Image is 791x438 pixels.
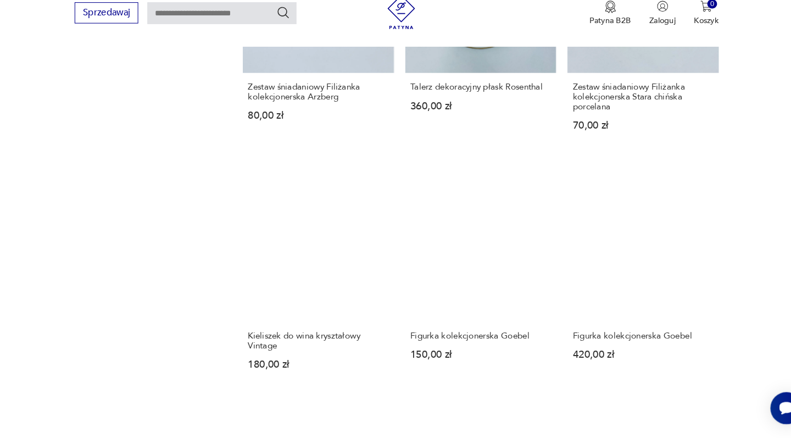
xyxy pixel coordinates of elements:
p: 180,00 zł [253,363,387,372]
h3: Figurka kolekcjonerska Goebel [409,335,543,345]
div: 0 [693,18,703,27]
h3: Talerz dekoracyjny płask Rosenthal [409,97,543,106]
a: Ikona medaluPatyna B2B [581,19,620,43]
iframe: Smartsupp widget button [754,394,784,425]
p: Zaloguj [638,32,663,43]
p: 70,00 zł [564,134,699,143]
h3: Kieliszek do wina kryształowy Vintage [253,335,387,354]
p: 360,00 zł [409,115,543,124]
img: Ikona koszyka [687,19,698,30]
h3: Figurka kolekcjonerska Goebel [564,335,699,345]
p: 150,00 zł [409,353,543,363]
img: Patyna - sklep z meblami i dekoracjami vintage [383,13,416,46]
img: Ikonka użytkownika [645,19,656,30]
a: Figurka kolekcjonerska GoebelFigurka kolekcjonerska Goebel150,00 zł [404,182,548,393]
h3: Zestaw śniadaniowy Filiżanka kolekcjonerska Stara chińska porcelana [564,97,699,125]
a: Figurka kolekcjonerska GoebelFigurka kolekcjonerska Goebel420,00 zł [559,182,704,393]
a: Sprzedawaj [87,27,148,35]
button: Patyna B2B [581,19,620,43]
a: Kieliszek do wina kryształowy VintageKieliszek do wina kryształowy Vintage180,00 zł [248,182,392,393]
p: 420,00 zł [564,353,699,363]
button: 0Koszyk [681,19,704,43]
p: 80,00 zł [253,124,387,134]
button: Zaloguj [638,19,663,43]
button: Szukaj [280,24,293,37]
button: Sprzedawaj [87,20,148,41]
p: Koszyk [681,32,704,43]
h3: Zestaw śniadaniowy Filiżanka kolekcjonerska Arzberg [253,97,387,115]
img: Ikona medalu [595,19,606,31]
p: Patyna B2B [581,32,620,43]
